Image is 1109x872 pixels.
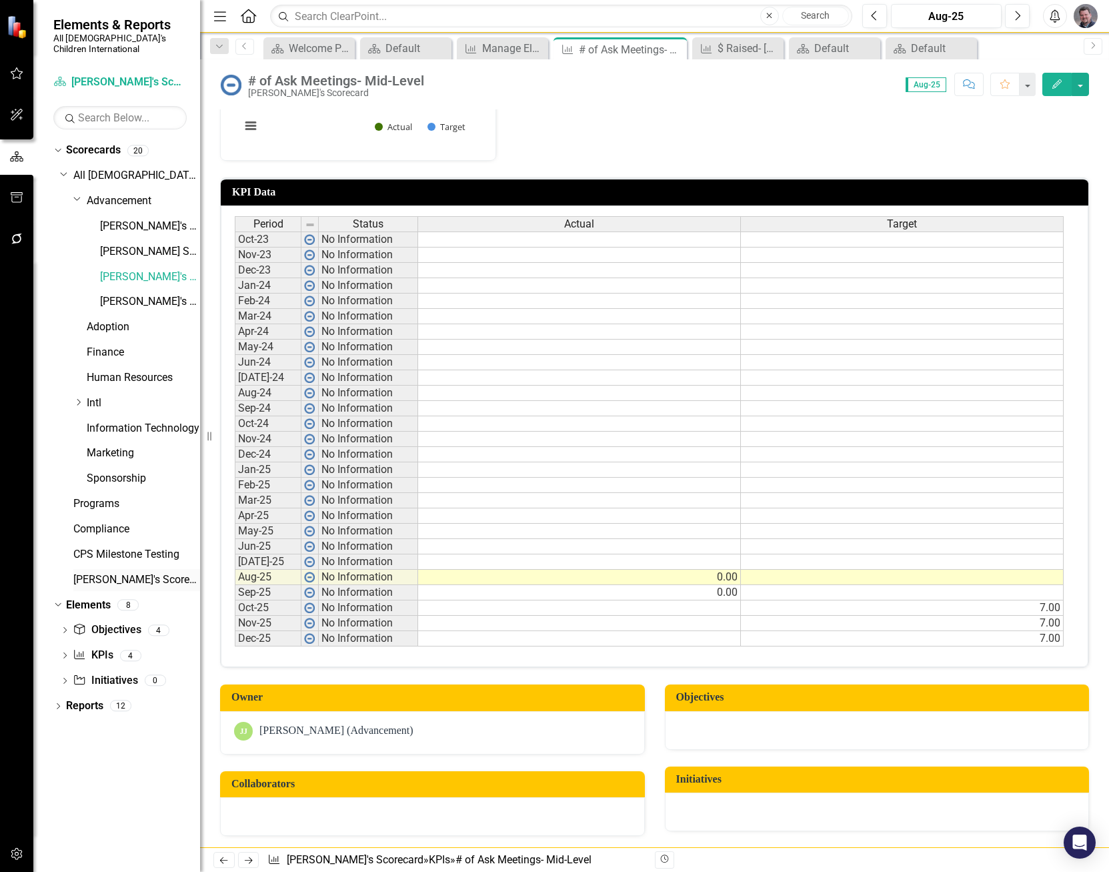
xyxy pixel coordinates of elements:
[319,278,418,294] td: No Information
[231,778,638,790] h3: Collaborators
[305,220,315,230] img: 8DAGhfEEPCf229AAAAAElFTkSuQmCC
[53,17,187,33] span: Elements & Reports
[782,7,849,25] button: Search
[814,40,877,57] div: Default
[418,570,741,585] td: 0.00
[801,10,830,21] span: Search
[304,480,315,490] img: wPkqUstsMhMTgAAAABJRU5ErkJggg==
[7,15,30,39] img: ClearPoint Strategy
[100,294,200,310] a: [PERSON_NAME]'s Scorecard
[235,554,301,570] td: [DATE]-25
[235,248,301,263] td: Nov-23
[73,673,137,689] a: Initiatives
[110,701,131,712] div: 12
[319,524,418,539] td: No Information
[319,340,418,355] td: No Information
[259,723,413,739] div: [PERSON_NAME] (Advancement)
[220,74,241,95] img: No Information
[579,41,684,58] div: # of Ask Meetings- Mid-Level
[319,508,418,524] td: No Information
[304,296,315,306] img: wPkqUstsMhMTgAAAABJRU5ErkJggg==
[1074,4,1098,28] button: Matt Holmgren
[235,508,301,524] td: Apr-25
[304,495,315,506] img: wPkqUstsMhMTgAAAABJRU5ErkJggg==
[100,244,200,260] a: [PERSON_NAME] Scorecard
[304,372,315,383] img: wPkqUstsMhMTgAAAABJRU5ErkJggg==
[231,691,638,703] h3: Owner
[235,478,301,493] td: Feb-25
[304,449,315,460] img: wPkqUstsMhMTgAAAABJRU5ErkJggg==
[87,396,200,411] a: Intl
[235,340,301,355] td: May-24
[73,547,200,562] a: CPS Milestone Testing
[304,357,315,368] img: wPkqUstsMhMTgAAAABJRU5ErkJggg==
[304,556,315,567] img: wPkqUstsMhMTgAAAABJRU5ErkJggg==
[235,294,301,309] td: Feb-24
[235,616,301,631] td: Nov-25
[53,75,187,90] a: [PERSON_NAME]'s Scorecard
[304,418,315,429] img: wPkqUstsMhMTgAAAABJRU5ErkJggg==
[100,270,200,285] a: [PERSON_NAME]'s Scorecard
[235,524,301,539] td: May-25
[87,320,200,335] a: Adoption
[385,40,448,57] div: Default
[87,345,200,360] a: Finance
[241,117,260,135] button: View chart menu, Chart
[319,631,418,646] td: No Information
[319,232,418,248] td: No Information
[287,853,423,866] a: [PERSON_NAME]'s Scorecard
[319,554,418,570] td: No Information
[235,263,301,278] td: Dec-23
[319,600,418,616] td: No Information
[304,434,315,444] img: wPkqUstsMhMTgAAAABJRU5ErkJggg==
[66,699,103,714] a: Reports
[304,587,315,598] img: wPkqUstsMhMTgAAAABJRU5ErkJggg==
[235,432,301,447] td: Nov-24
[235,386,301,401] td: Aug-24
[304,526,315,536] img: wPkqUstsMhMTgAAAABJRU5ErkJggg==
[429,853,450,866] a: KPIs
[319,294,418,309] td: No Information
[427,121,466,133] button: Show Target
[127,145,149,156] div: 20
[696,40,780,57] a: $ Raised- [PERSON_NAME]
[73,496,200,512] a: Programs
[319,616,418,631] td: No Information
[73,622,141,638] a: Objectives
[289,40,351,57] div: Welcome Page
[87,370,200,386] a: Human Resources
[304,572,315,582] img: wPkqUstsMhMTgAAAABJRU5ErkJggg==
[319,248,418,263] td: No Information
[353,218,383,230] span: Status
[304,234,315,245] img: wPkqUstsMhMTgAAAABJRU5ErkJggg==
[676,773,1083,785] h3: Initiatives
[148,624,169,636] div: 4
[304,602,315,613] img: wPkqUstsMhMTgAAAABJRU5ErkJggg==
[235,493,301,508] td: Mar-25
[460,40,545,57] a: Manage Elements
[319,386,418,401] td: No Information
[304,280,315,291] img: wPkqUstsMhMTgAAAABJRU5ErkJggg==
[741,600,1064,616] td: 7.00
[253,218,283,230] span: Period
[120,650,141,661] div: 4
[319,493,418,508] td: No Information
[87,471,200,486] a: Sponsorship
[455,853,592,866] div: # of Ask Meetings- Mid-Level
[73,522,200,537] a: Compliance
[304,618,315,628] img: wPkqUstsMhMTgAAAABJRU5ErkJggg==
[235,401,301,416] td: Sep-24
[267,853,644,868] div: » »
[319,478,418,493] td: No Information
[375,121,412,133] button: Show Actual
[896,9,997,25] div: Aug-25
[66,143,121,158] a: Scorecards
[87,193,200,209] a: Advancement
[235,585,301,600] td: Sep-25
[363,40,448,57] a: Default
[319,263,418,278] td: No Information
[906,77,946,92] span: Aug-25
[235,278,301,294] td: Jan-24
[304,326,315,337] img: wPkqUstsMhMTgAAAABJRU5ErkJggg==
[911,40,974,57] div: Default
